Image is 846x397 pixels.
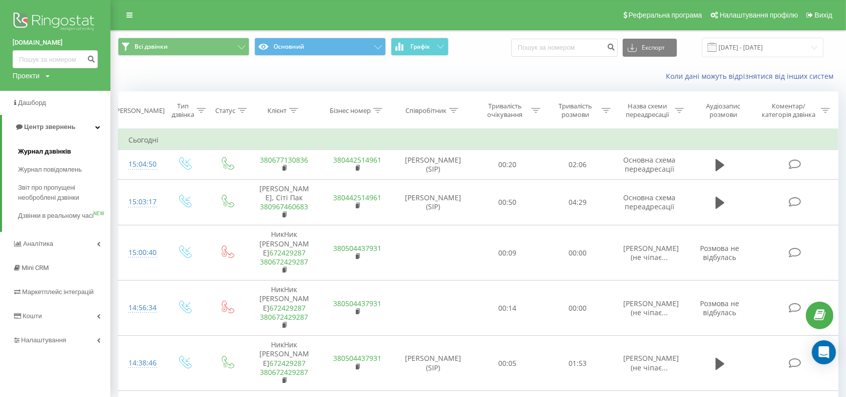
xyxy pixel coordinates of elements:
td: Основна схема переадресації [613,150,686,179]
td: НикНик [PERSON_NAME] [247,336,321,391]
div: 15:04:50 [128,155,153,174]
div: Статус [215,106,235,115]
span: Журнал дзвінків [18,147,71,157]
span: Всі дзвінки [134,43,168,51]
td: 01:53 [543,336,613,391]
a: 672429287 [269,358,306,368]
a: 380504437931 [333,243,381,253]
a: [DOMAIN_NAME] [13,38,98,48]
span: [PERSON_NAME] (не чіпає... [623,243,679,262]
td: 00:09 [473,225,543,281]
a: 672429287 [269,248,306,257]
span: Кошти [23,312,42,320]
td: 00:00 [543,281,613,336]
div: Назва схеми переадресації [622,102,672,119]
a: 380442514961 [333,155,381,165]
a: 380677130836 [260,155,308,165]
div: Проекти [13,71,40,81]
div: 14:38:46 [128,353,153,373]
td: 04:29 [543,179,613,225]
span: Журнал повідомлень [18,165,82,175]
a: Журнал дзвінків [18,143,110,161]
span: Маркетплейс інтеграцій [22,288,94,296]
a: Коли дані можуть відрізнятися вiд інших систем [666,71,838,81]
td: Сьогодні [118,130,838,150]
button: Графік [391,38,449,56]
div: Тривалість очікування [482,102,529,119]
span: Mini CRM [22,264,49,272]
td: 00:50 [473,179,543,225]
td: 00:05 [473,336,543,391]
span: Налаштування [21,336,66,344]
span: Дзвінки в реальному часі [18,211,93,221]
button: Всі дзвінки [118,38,249,56]
div: Співробітник [405,106,447,115]
td: [PERSON_NAME] (SIP) [394,150,473,179]
td: [PERSON_NAME], Сіті Пак [247,179,321,225]
div: Аудіозапис розмови [695,102,752,119]
span: Центр звернень [24,123,75,130]
a: Дзвінки в реальному часіNEW [18,207,110,225]
td: [PERSON_NAME] (SIP) [394,179,473,225]
span: Дашборд [18,99,46,106]
a: 380504437931 [333,353,381,363]
a: Центр звернень [2,115,110,139]
a: 380442514961 [333,193,381,202]
div: Тривалість розмови [552,102,599,119]
td: 00:20 [473,150,543,179]
div: Клієнт [267,106,287,115]
span: Реферальна програма [629,11,702,19]
a: 380672429287 [260,257,308,267]
span: Налаштування профілю [720,11,798,19]
td: НикНик [PERSON_NAME] [247,225,321,281]
td: 02:06 [543,150,613,179]
td: 00:14 [473,281,543,336]
td: Основна схема переадресації [613,179,686,225]
button: Експорт [623,39,677,57]
span: [PERSON_NAME] (не чіпає... [623,353,679,372]
a: 380967460683 [260,202,308,211]
div: 14:56:34 [128,298,153,318]
span: Графік [410,43,430,50]
span: Розмова не відбулась [700,299,740,317]
a: 672429287 [269,303,306,313]
input: Пошук за номером [13,50,98,68]
div: Тип дзвінка [172,102,194,119]
a: Журнал повідомлень [18,161,110,179]
a: Звіт про пропущені необроблені дзвінки [18,179,110,207]
span: Розмова не відбулась [700,243,740,262]
div: [PERSON_NAME] [114,106,165,115]
a: 380504437931 [333,299,381,308]
button: Основний [254,38,386,56]
span: Аналiтика [23,240,53,247]
a: 380672429287 [260,367,308,377]
img: Ringostat logo [13,10,98,35]
span: Вихід [815,11,832,19]
input: Пошук за номером [511,39,618,57]
div: Бізнес номер [330,106,371,115]
div: 15:03:17 [128,192,153,212]
td: 00:00 [543,225,613,281]
td: НикНик [PERSON_NAME] [247,281,321,336]
a: 380672429287 [260,312,308,322]
span: Звіт про пропущені необроблені дзвінки [18,183,105,203]
div: Open Intercom Messenger [812,340,836,364]
div: Коментар/категорія дзвінка [760,102,818,119]
span: [PERSON_NAME] (не чіпає... [623,299,679,317]
td: [PERSON_NAME] (SIP) [394,336,473,391]
div: 15:00:40 [128,243,153,262]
